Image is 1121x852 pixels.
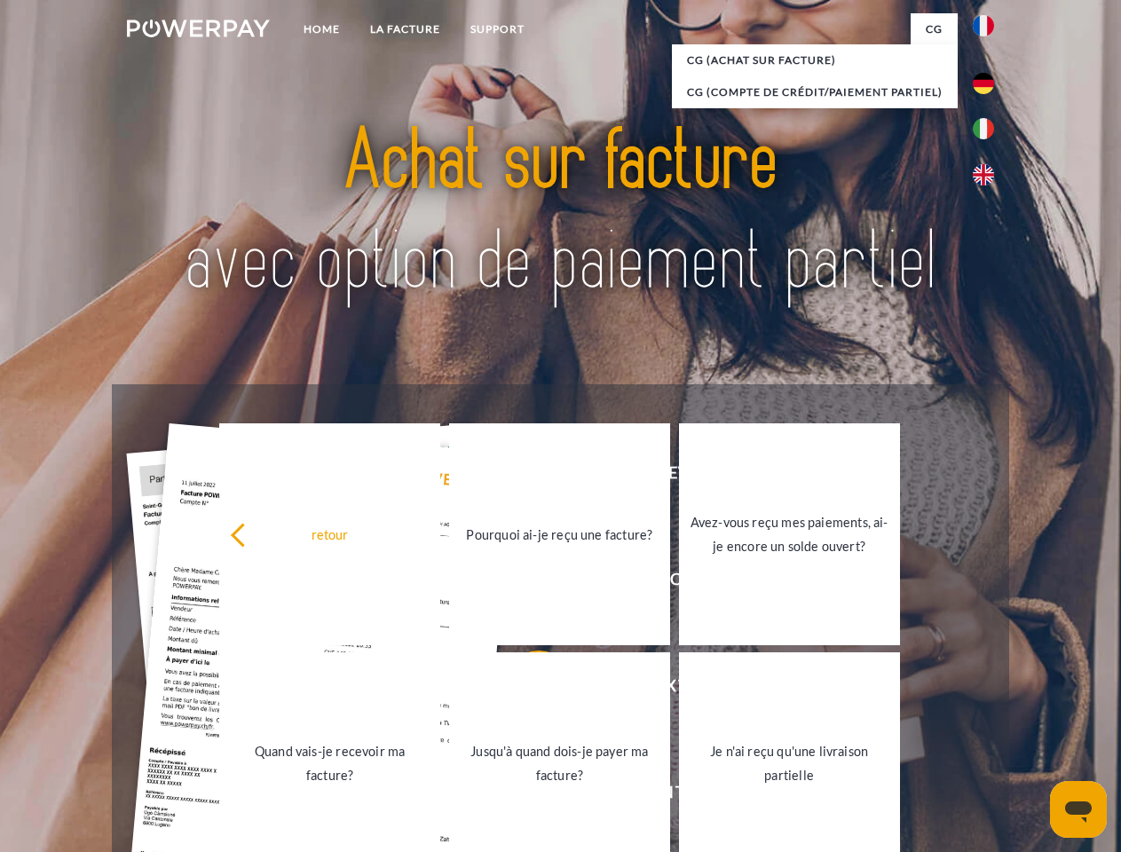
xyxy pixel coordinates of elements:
img: fr [973,15,994,36]
div: Avez-vous reçu mes paiements, ai-je encore un solde ouvert? [690,510,889,558]
a: CG [911,13,958,45]
img: de [973,73,994,94]
a: CG (achat sur facture) [672,44,958,76]
div: Quand vais-je recevoir ma facture? [230,739,430,787]
img: en [973,164,994,185]
div: Je n'ai reçu qu'une livraison partielle [690,739,889,787]
img: title-powerpay_fr.svg [170,85,951,340]
a: Home [288,13,355,45]
a: LA FACTURE [355,13,455,45]
a: Avez-vous reçu mes paiements, ai-je encore un solde ouvert? [679,423,900,645]
img: it [973,118,994,139]
div: Jusqu'à quand dois-je payer ma facture? [460,739,659,787]
div: retour [230,522,430,546]
img: logo-powerpay-white.svg [127,20,270,37]
div: Pourquoi ai-je reçu une facture? [460,522,659,546]
a: Support [455,13,540,45]
a: CG (Compte de crédit/paiement partiel) [672,76,958,108]
iframe: Bouton de lancement de la fenêtre de messagerie [1050,781,1107,838]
